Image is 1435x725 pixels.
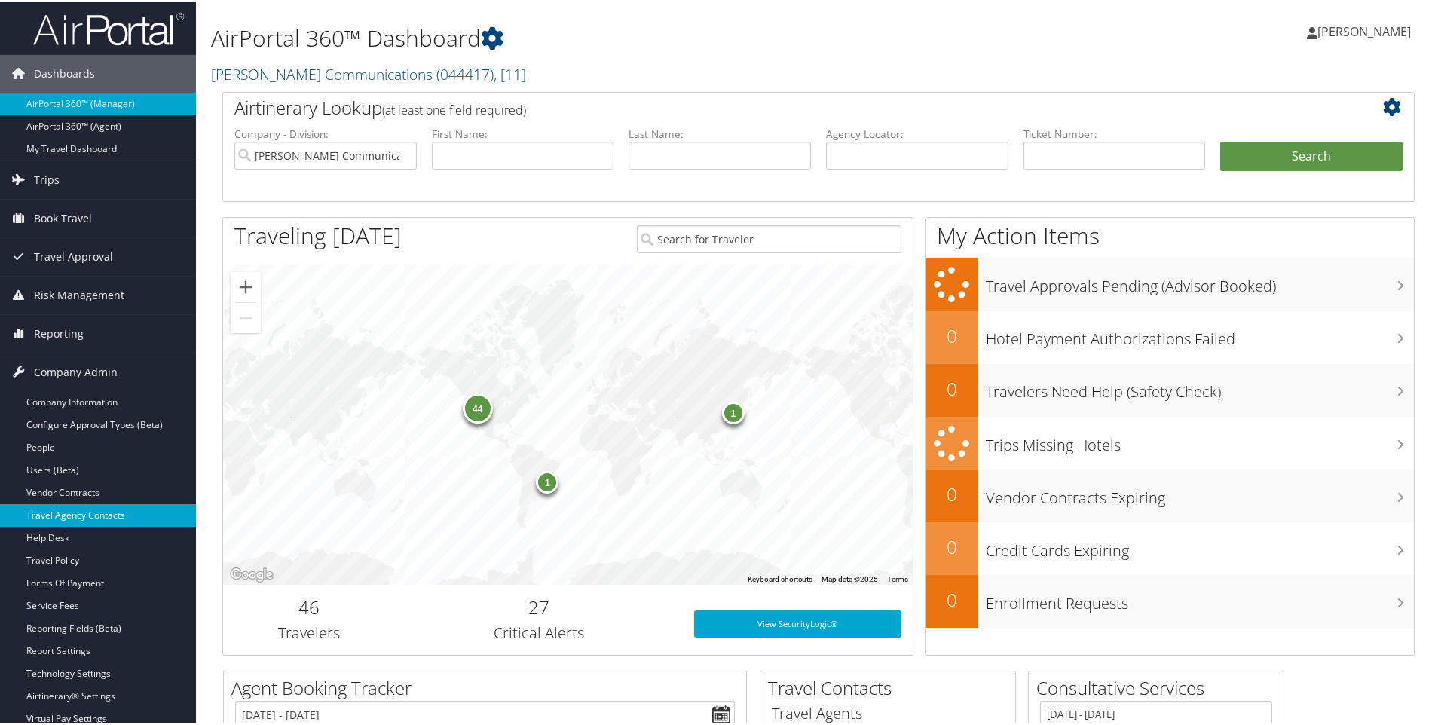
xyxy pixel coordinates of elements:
span: [PERSON_NAME] [1317,22,1411,38]
a: 0Hotel Payment Authorizations Failed [926,310,1414,362]
h2: Consultative Services [1036,674,1284,699]
h1: My Action Items [926,219,1414,250]
a: 0Vendor Contracts Expiring [926,468,1414,521]
h3: Travelers Need Help (Safety Check) [986,372,1414,401]
h3: Hotel Payment Authorizations Failed [986,320,1414,348]
span: Map data ©2025 [822,574,878,582]
h3: Travelers [234,621,384,642]
h1: Traveling [DATE] [234,219,402,250]
a: Terms (opens in new tab) [887,574,908,582]
h2: 0 [926,322,978,347]
a: 0Enrollment Requests [926,574,1414,626]
a: Travel Approvals Pending (Advisor Booked) [926,256,1414,310]
label: Last Name: [629,125,811,140]
h1: AirPortal 360™ Dashboard [211,21,1021,53]
span: Travel Approval [34,237,113,274]
a: [PERSON_NAME] [1307,8,1426,53]
span: Risk Management [34,275,124,313]
span: Reporting [34,314,84,351]
h2: Agent Booking Tracker [231,674,746,699]
a: [PERSON_NAME] Communications [211,63,526,83]
button: Zoom in [231,271,261,301]
div: 1 [537,470,559,492]
span: Trips [34,160,60,197]
button: Zoom out [231,301,261,332]
h3: Travel Approvals Pending (Advisor Booked) [986,267,1414,295]
a: View SecurityLogic® [694,609,901,636]
span: ( 044417 ) [436,63,494,83]
label: Company - Division: [234,125,417,140]
h2: Airtinerary Lookup [234,93,1303,119]
span: Dashboards [34,54,95,91]
div: 44 [463,392,493,422]
div: 1 [722,400,745,423]
label: Agency Locator: [826,125,1008,140]
span: (at least one field required) [382,100,526,117]
input: Search for Traveler [637,224,901,252]
span: Company Admin [34,352,118,390]
img: airportal-logo.png [33,10,184,45]
h2: Travel Contacts [768,674,1015,699]
img: Google [227,564,277,583]
h3: Enrollment Requests [986,584,1414,613]
span: Book Travel [34,198,92,236]
h2: 46 [234,593,384,619]
h3: Critical Alerts [407,621,672,642]
h2: 0 [926,533,978,558]
h2: 0 [926,375,978,400]
h2: 0 [926,480,978,506]
h2: 27 [407,593,672,619]
label: Ticket Number: [1023,125,1206,140]
h2: 0 [926,586,978,611]
h3: Credit Cards Expiring [986,531,1414,560]
a: 0Travelers Need Help (Safety Check) [926,362,1414,415]
a: Open this area in Google Maps (opens a new window) [227,564,277,583]
a: Trips Missing Hotels [926,415,1414,469]
button: Keyboard shortcuts [748,573,812,583]
button: Search [1220,140,1403,170]
h3: Vendor Contracts Expiring [986,479,1414,507]
h3: Trips Missing Hotels [986,426,1414,454]
a: 0Credit Cards Expiring [926,521,1414,574]
h3: Travel Agents [772,702,1004,723]
label: First Name: [432,125,614,140]
span: , [ 11 ] [494,63,526,83]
